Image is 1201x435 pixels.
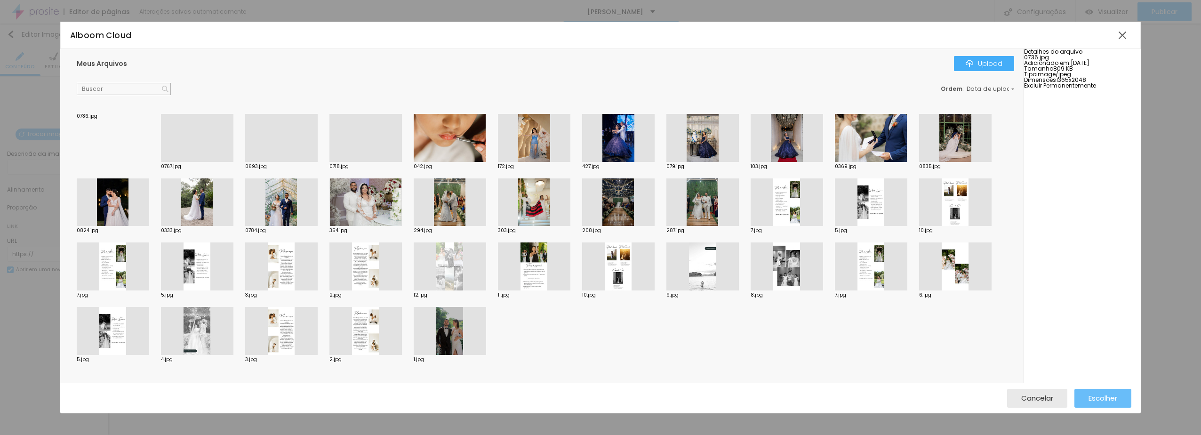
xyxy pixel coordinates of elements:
span: Dimensões [1024,76,1056,84]
div: 10.jpg [919,228,992,233]
div: 0369.jpg [835,164,907,169]
div: 1.jpg [414,357,486,362]
span: 0736.jpg [1024,53,1049,61]
div: 12.jpg [414,293,486,298]
div: 5.jpg [161,293,233,298]
div: 079.jpg [666,164,739,169]
div: 6.jpg [919,293,992,298]
div: 7.jpg [77,293,149,298]
div: [DATE] [1024,60,1141,66]
div: 2.jpg [329,357,402,362]
div: 0835.jpg [919,164,992,169]
div: 294.jpg [414,228,486,233]
span: Adicionado em: [1024,59,1071,67]
span: Meus Arquivos [77,59,127,68]
input: Buscar [77,83,171,95]
div: 7.jpg [751,228,823,233]
button: Escolher [1074,389,1131,408]
div: 1365x2048 [1024,77,1141,83]
div: 809 KB [1024,66,1141,72]
span: Cancelar [1021,394,1053,402]
div: 8.jpg [751,293,823,298]
div: 2.jpg [329,293,402,298]
div: 042.jpg [414,164,486,169]
div: 5.jpg [835,228,907,233]
button: Cancelar [1007,389,1067,408]
div: 287.jpg [666,228,739,233]
div: 0736.jpg [77,114,149,119]
div: 0718.jpg [329,164,402,169]
div: 0333.jpg [161,228,233,233]
img: Icone [966,60,973,67]
div: : [941,86,1014,92]
div: 208.jpg [582,228,655,233]
div: 5.jpg [77,357,149,362]
div: 427.jpg [582,164,655,169]
span: Tipo [1024,70,1036,78]
div: 0693.jpg [245,164,318,169]
span: Tamanho [1024,64,1053,72]
div: 10.jpg [582,293,655,298]
div: 354.jpg [329,228,402,233]
span: Detalhes do arquivo [1024,48,1082,56]
div: 11.jpg [498,293,570,298]
span: Excluir Permanentemente [1024,81,1096,89]
div: 4.jpg [161,357,233,362]
div: 103.jpg [751,164,823,169]
div: 0784.jpg [245,228,318,233]
div: 0824.jpg [77,228,149,233]
span: Escolher [1089,394,1117,402]
div: image/jpeg [1024,72,1141,77]
button: IconeUpload [954,56,1014,71]
img: Icone [162,86,168,92]
div: Upload [966,60,1002,67]
div: 9.jpg [666,293,739,298]
span: Ordem [941,85,963,93]
div: 3.jpg [245,357,318,362]
div: 0767.jpg [161,164,233,169]
div: 7.jpg [835,293,907,298]
div: 3.jpg [245,293,318,298]
span: Data de upload [967,86,1016,92]
div: 172.jpg [498,164,570,169]
span: Alboom Cloud [70,30,132,41]
div: 303.jpg [498,228,570,233]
